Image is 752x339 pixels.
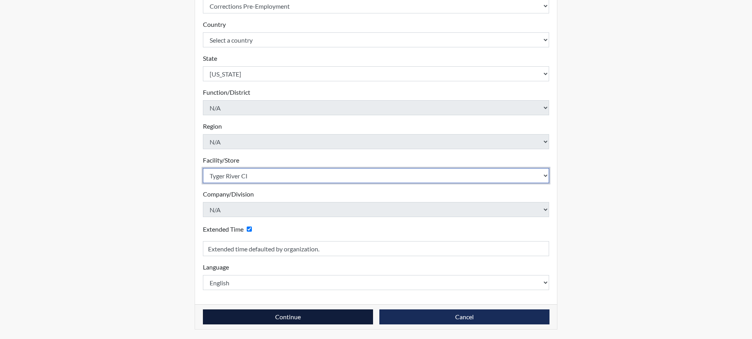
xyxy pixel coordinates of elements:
label: Company/Division [203,189,254,199]
div: Checking this box will provide the interviewee with an accomodation of extra time to answer each ... [203,223,255,235]
label: Facility/Store [203,155,239,165]
label: Extended Time [203,225,244,234]
label: Function/District [203,88,250,97]
input: Reason for Extension [203,241,549,256]
label: Region [203,122,222,131]
label: Language [203,262,229,272]
label: Country [203,20,226,29]
label: State [203,54,217,63]
button: Cancel [379,309,549,324]
button: Continue [203,309,373,324]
